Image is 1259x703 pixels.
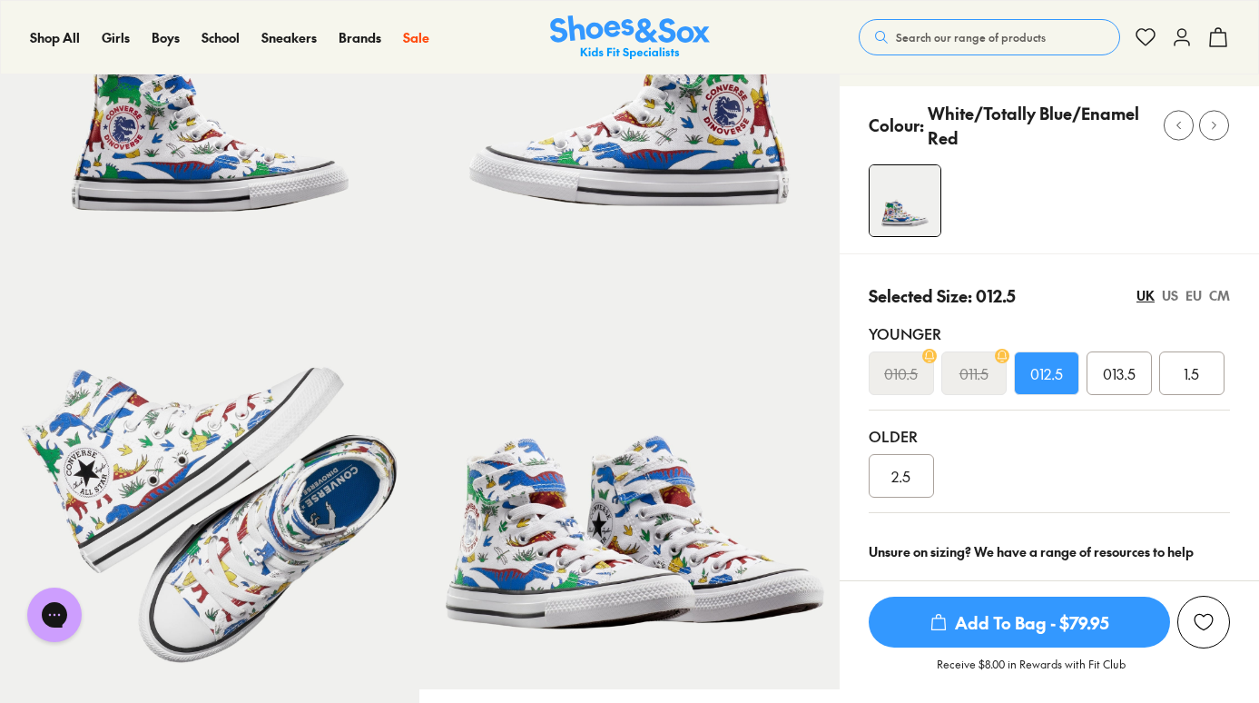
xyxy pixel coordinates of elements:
[1184,362,1199,384] span: 1.5
[891,465,910,487] span: 2.5
[1162,286,1178,305] div: US
[1209,286,1230,305] div: CM
[403,28,429,47] a: Sale
[261,28,317,46] span: Sneakers
[30,28,80,46] span: Shop All
[202,28,240,46] span: School
[959,362,989,384] s: 011.5
[1103,362,1136,384] span: 013.5
[550,15,710,60] a: Shoes & Sox
[928,101,1150,150] p: White/Totally Blue/Enamel Red
[550,15,710,60] img: SNS_Logo_Responsive.svg
[869,322,1230,344] div: Younger
[102,28,130,46] span: Girls
[884,362,918,384] s: 010.5
[339,28,381,46] span: Brands
[1177,596,1230,649] button: Add to Wishlist
[859,19,1120,55] button: Search our range of products
[152,28,180,47] a: Boys
[937,656,1126,688] p: Receive $8.00 in Rewards with Fit Club
[30,28,80,47] a: Shop All
[869,283,1016,308] p: Selected Size: 012.5
[869,597,1170,648] span: Add To Bag - $79.95
[18,581,91,649] iframe: Gorgias live chat messenger
[152,28,180,46] span: Boys
[339,28,381,47] a: Brands
[869,425,1230,447] div: Older
[403,28,429,46] span: Sale
[261,28,317,47] a: Sneakers
[102,28,130,47] a: Girls
[202,28,240,47] a: School
[869,596,1170,649] button: Add To Bag - $79.95
[896,29,1046,45] span: Search our range of products
[419,269,839,688] img: 7-545956_1
[1136,286,1155,305] div: UK
[869,113,924,137] p: Colour:
[869,542,1230,561] div: Unsure on sizing? We have a range of resources to help
[870,165,940,236] img: 4-545953_1
[1185,286,1202,305] div: EU
[1030,362,1063,384] span: 012.5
